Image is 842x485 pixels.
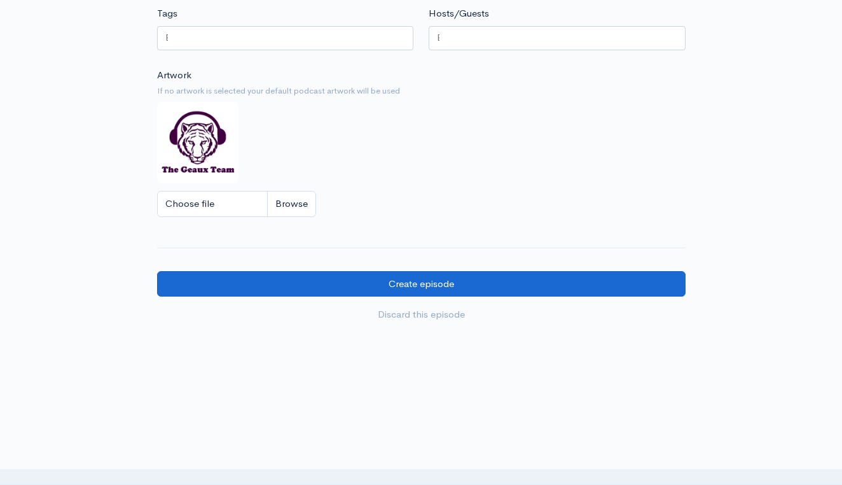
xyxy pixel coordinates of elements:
label: Hosts/Guests [429,6,489,21]
input: Create episode [157,271,686,297]
label: Artwork [157,68,191,83]
small: If no artwork is selected your default podcast artwork will be used [157,85,686,97]
input: Enter tags for this episode [165,31,168,45]
a: Discard this episode [157,302,686,328]
input: Enter the names of the people that appeared on this episode [437,31,439,45]
label: Tags [157,6,177,21]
